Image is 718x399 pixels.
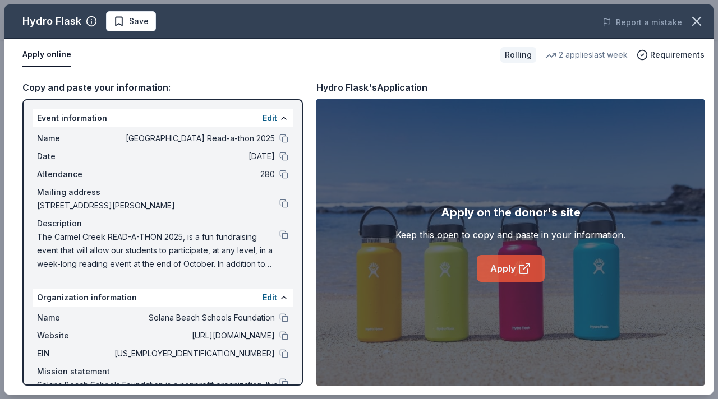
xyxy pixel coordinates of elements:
[33,109,293,127] div: Event information
[37,132,112,145] span: Name
[263,291,277,304] button: Edit
[37,199,279,212] span: [STREET_ADDRESS][PERSON_NAME]
[129,15,149,28] span: Save
[650,48,705,62] span: Requirements
[37,217,288,230] div: Description
[106,11,156,31] button: Save
[112,329,275,342] span: [URL][DOMAIN_NAME]
[112,132,275,145] span: [GEOGRAPHIC_DATA] Read-a-thon 2025
[637,48,705,62] button: Requirements
[37,150,112,163] span: Date
[37,230,279,271] span: The Carmel Creek READ-A-THON 2025, is a fun fundraising event that will allow our students to par...
[441,203,581,221] div: Apply on the donor's site
[37,311,112,324] span: Name
[112,168,275,181] span: 280
[22,80,303,95] div: Copy and paste your information:
[22,12,81,30] div: Hydro Flask
[112,150,275,163] span: [DATE]
[22,43,71,67] button: Apply online
[37,347,112,360] span: EIN
[545,48,628,62] div: 2 applies last week
[395,228,625,242] div: Keep this open to copy and paste in your information.
[263,112,277,125] button: Edit
[602,16,682,29] button: Report a mistake
[37,329,112,342] span: Website
[500,47,536,63] div: Rolling
[37,185,288,199] div: Mailing address
[37,168,112,181] span: Attendance
[112,311,275,324] span: Solana Beach Schools Foundation
[37,365,288,378] div: Mission statement
[112,347,275,360] span: [US_EMPLOYER_IDENTIFICATION_NUMBER]
[33,289,293,307] div: Organization information
[316,80,427,95] div: Hydro Flask's Application
[477,255,545,282] a: Apply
